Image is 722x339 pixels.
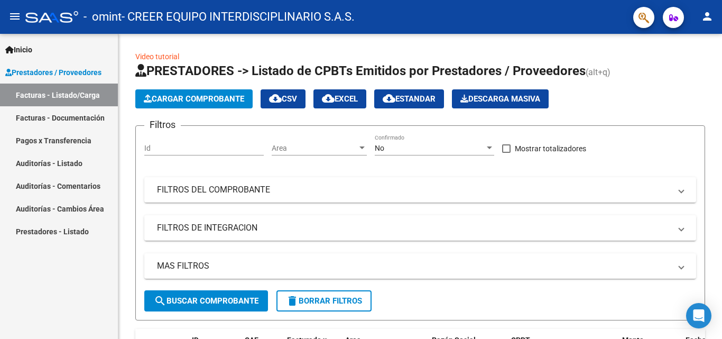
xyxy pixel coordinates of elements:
[322,94,358,104] span: EXCEL
[144,177,696,203] mat-expansion-panel-header: FILTROS DEL COMPROBANTE
[122,5,355,29] span: - CREER EQUIPO INTERDISCIPLINARIO S.A.S.
[157,260,671,272] mat-panel-title: MAS FILTROS
[701,10,714,23] mat-icon: person
[157,222,671,234] mat-panel-title: FILTROS DE INTEGRACION
[286,295,299,307] mat-icon: delete
[452,89,549,108] button: Descarga Masiva
[261,89,306,108] button: CSV
[144,215,696,241] mat-expansion-panel-header: FILTROS DE INTEGRACION
[374,89,444,108] button: Estandar
[286,296,362,306] span: Borrar Filtros
[5,44,32,56] span: Inicio
[269,94,297,104] span: CSV
[272,144,357,153] span: Area
[144,94,244,104] span: Cargar Comprobante
[154,295,166,307] mat-icon: search
[5,67,101,78] span: Prestadores / Proveedores
[144,290,268,311] button: Buscar Comprobante
[322,92,335,105] mat-icon: cloud_download
[157,184,671,196] mat-panel-title: FILTROS DEL COMPROBANTE
[154,296,258,306] span: Buscar Comprobante
[269,92,282,105] mat-icon: cloud_download
[135,52,179,61] a: Video tutorial
[135,89,253,108] button: Cargar Comprobante
[135,63,586,78] span: PRESTADORES -> Listado de CPBTs Emitidos por Prestadores / Proveedores
[383,94,436,104] span: Estandar
[144,117,181,132] h3: Filtros
[375,144,384,152] span: No
[586,67,610,77] span: (alt+q)
[686,303,711,328] div: Open Intercom Messenger
[276,290,372,311] button: Borrar Filtros
[313,89,366,108] button: EXCEL
[84,5,122,29] span: - omint
[460,94,540,104] span: Descarga Masiva
[383,92,395,105] mat-icon: cloud_download
[144,253,696,279] mat-expansion-panel-header: MAS FILTROS
[8,10,21,23] mat-icon: menu
[515,142,586,155] span: Mostrar totalizadores
[452,89,549,108] app-download-masive: Descarga masiva de comprobantes (adjuntos)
